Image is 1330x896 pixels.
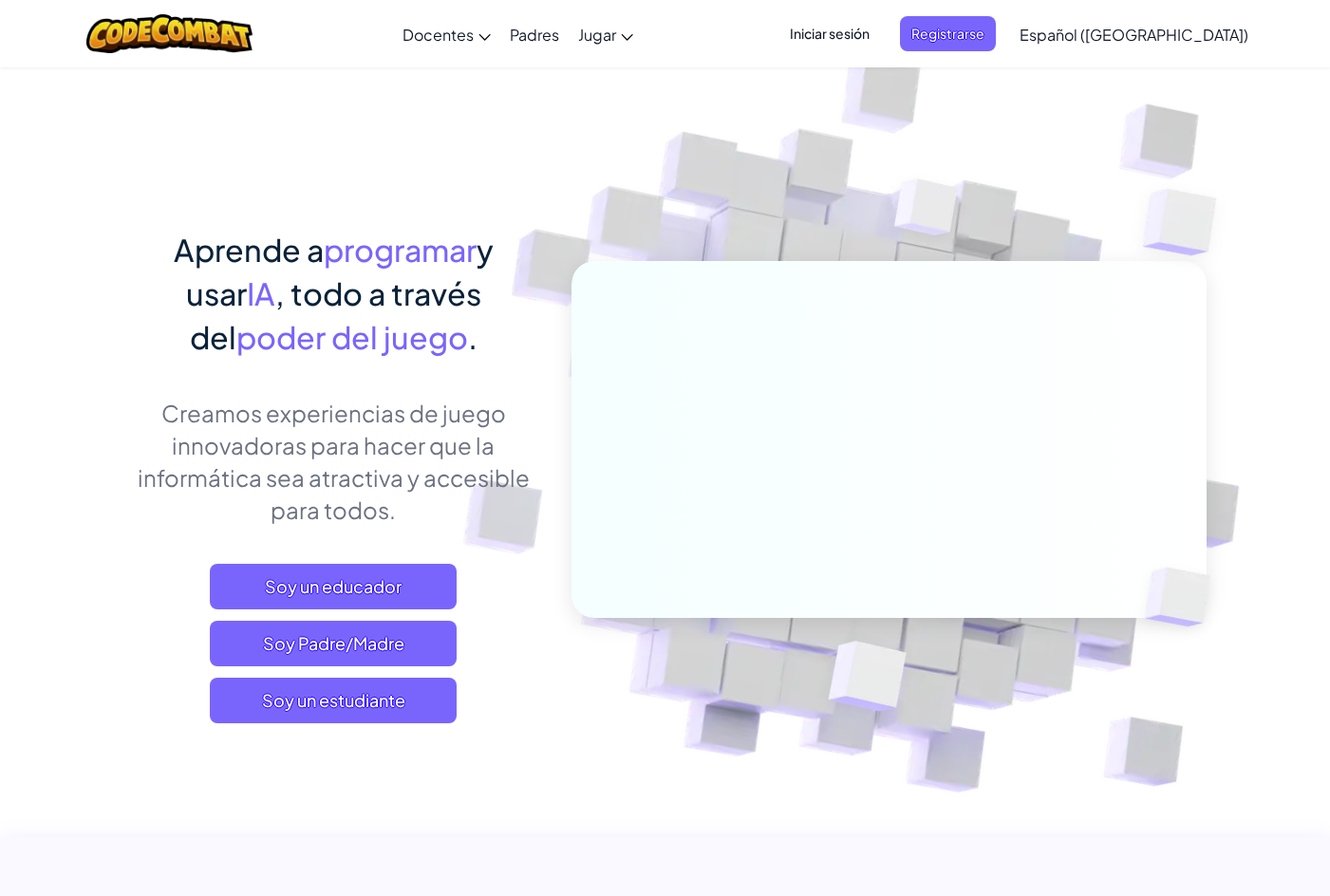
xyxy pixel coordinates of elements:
font: poder del juego [236,318,468,356]
button: Iniciar sesión [778,16,881,51]
font: Español ([GEOGRAPHIC_DATA]) [1020,25,1248,45]
a: Padres [500,9,569,60]
a: Español ([GEOGRAPHIC_DATA]) [1010,9,1258,60]
img: Cubos superpuestos [1113,528,1255,666]
font: Jugar [578,25,616,45]
img: Cubos superpuestos [1105,142,1269,303]
font: Soy Padre/Madre [263,632,404,654]
font: Padres [510,25,559,45]
font: Creamos experiencias de juego innovadoras para hacer que la informática sea atractiva y accesible... [138,399,530,524]
font: IA [247,274,275,312]
font: programar [324,231,477,269]
font: Registrarse [911,25,984,42]
font: . [468,318,478,356]
font: Soy un estudiante [262,689,405,711]
img: Cubos superpuestos [781,601,951,758]
button: Soy un estudiante [210,678,457,723]
button: Registrarse [900,16,996,51]
a: Soy Padre/Madre [210,621,457,666]
img: Logotipo de CodeCombat [86,14,253,53]
font: , todo a través del [190,274,481,356]
a: Jugar [569,9,643,60]
a: Docentes [393,9,500,60]
img: Cubos superpuestos [858,141,995,283]
font: Soy un educador [265,575,402,597]
font: Docentes [403,25,474,45]
font: Iniciar sesión [790,25,870,42]
font: Aprende a [174,231,324,269]
a: Soy un educador [210,564,457,609]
